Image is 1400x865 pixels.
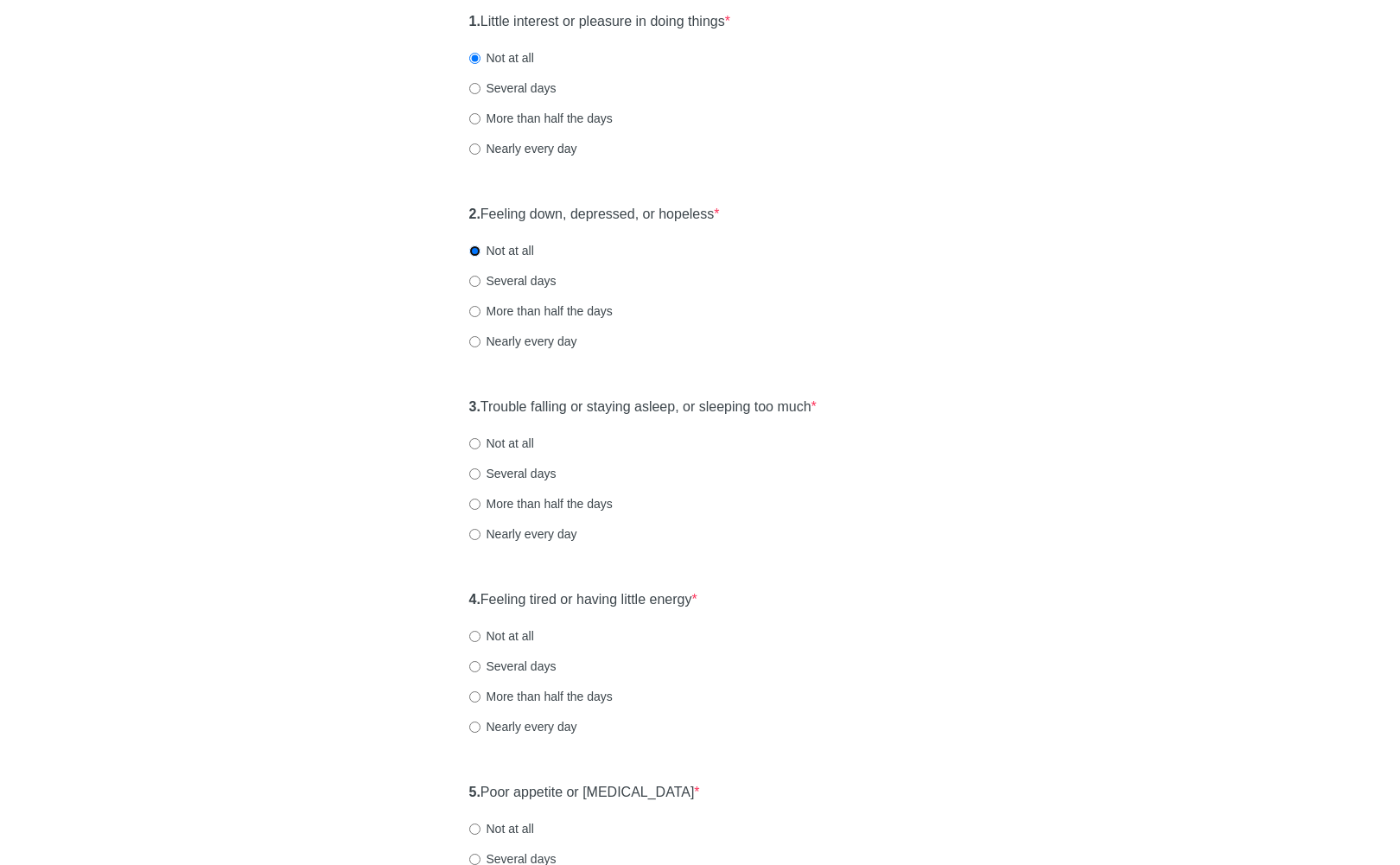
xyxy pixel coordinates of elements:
[469,336,480,347] input: Nearly every day
[469,824,480,835] input: Not at all
[469,525,577,543] label: Nearly every day
[469,529,480,540] input: Nearly every day
[469,468,480,480] input: Several days
[469,658,557,675] label: Several days
[469,143,480,155] input: Nearly every day
[469,399,480,414] strong: 3.
[469,631,480,642] input: Not at all
[469,592,480,607] strong: 4.
[469,495,613,512] label: More than half the days
[469,783,700,803] label: Poor appetite or [MEDICAL_DATA]
[469,207,480,221] strong: 2.
[469,242,534,259] label: Not at all
[469,53,480,64] input: Not at all
[469,12,730,32] label: Little interest or pleasure in doing things
[469,722,480,733] input: Nearly every day
[469,276,480,287] input: Several days
[469,83,480,94] input: Several days
[469,691,480,703] input: More than half the days
[469,140,577,157] label: Nearly every day
[469,333,577,350] label: Nearly every day
[469,661,480,672] input: Several days
[469,499,480,510] input: More than half the days
[469,205,720,225] label: Feeling down, depressed, or hopeless
[469,398,817,417] label: Trouble falling or staying asleep, or sleeping too much
[469,627,534,645] label: Not at all
[469,245,480,257] input: Not at all
[469,820,534,837] label: Not at all
[469,80,557,97] label: Several days
[469,110,613,127] label: More than half the days
[469,854,480,865] input: Several days
[469,438,480,449] input: Not at all
[469,113,480,124] input: More than half the days
[469,272,557,289] label: Several days
[469,49,534,67] label: Not at all
[469,14,480,29] strong: 1.
[469,465,557,482] label: Several days
[469,306,480,317] input: More than half the days
[469,718,577,735] label: Nearly every day
[469,302,613,320] label: More than half the days
[469,435,534,452] label: Not at all
[469,688,613,705] label: More than half the days
[469,590,697,610] label: Feeling tired or having little energy
[469,785,480,799] strong: 5.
